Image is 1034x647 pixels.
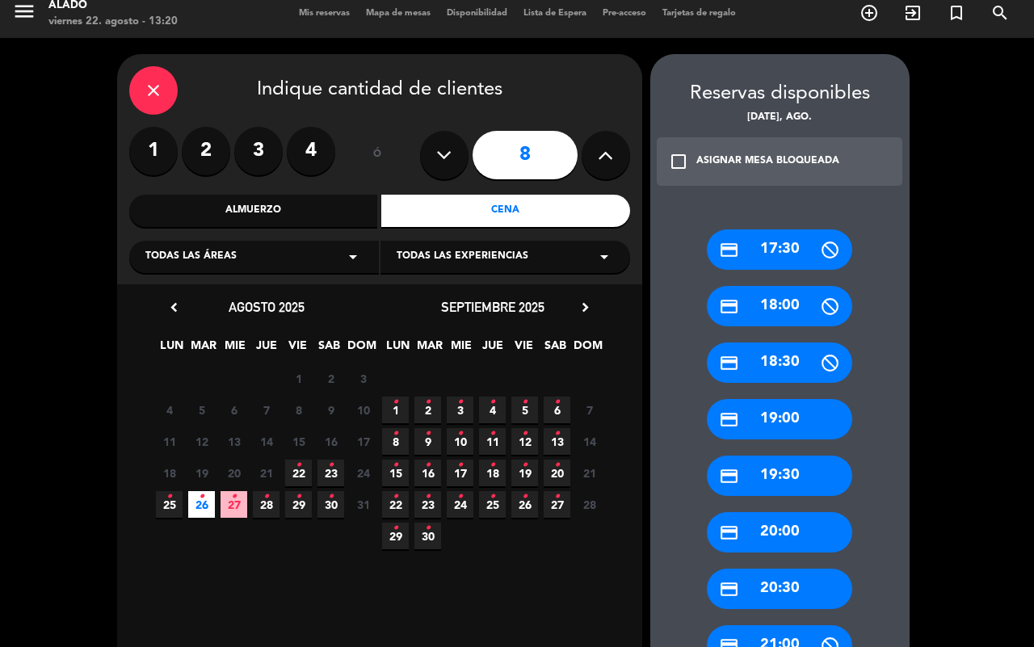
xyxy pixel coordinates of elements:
i: chevron_left [166,299,183,316]
span: septiembre 2025 [441,299,544,315]
span: Lista de Espera [515,9,595,18]
span: 25 [156,491,183,518]
i: credit_card [719,410,739,430]
i: add_circle_outline [860,3,879,23]
span: 3 [350,365,376,392]
span: 4 [479,397,506,423]
div: 17:30 [707,229,852,270]
i: • [393,389,398,415]
span: 5 [511,397,538,423]
span: 3 [447,397,473,423]
span: 10 [350,397,376,423]
span: Mis reservas [291,9,358,18]
i: • [490,484,495,510]
i: • [393,421,398,447]
i: • [425,515,431,541]
div: Cena [381,195,630,227]
span: 9 [414,428,441,455]
span: 27 [221,491,247,518]
span: 22 [382,491,409,518]
span: VIE [284,336,311,363]
div: 19:00 [707,399,852,439]
i: • [490,421,495,447]
span: 8 [382,428,409,455]
span: 2 [317,365,344,392]
i: • [166,484,172,510]
i: • [328,484,334,510]
i: • [393,484,398,510]
label: 4 [287,127,335,175]
div: [DATE], ago. [650,110,910,126]
span: 29 [285,491,312,518]
span: 24 [447,491,473,518]
span: Mapa de mesas [358,9,439,18]
span: 26 [511,491,538,518]
span: 27 [544,491,570,518]
span: DOM [347,336,374,363]
div: 19:30 [707,456,852,496]
i: turned_in_not [947,3,966,23]
div: Reservas disponibles [650,78,910,110]
span: Disponibilidad [439,9,515,18]
span: 16 [414,460,441,486]
div: 20:30 [707,569,852,609]
div: ASIGNAR MESA BLOQUEADA [696,153,839,170]
i: chevron_right [577,299,594,316]
i: • [328,452,334,478]
span: DOM [574,336,600,363]
span: 28 [253,491,280,518]
label: 2 [182,127,230,175]
div: Indique cantidad de clientes [129,66,630,115]
span: SAB [316,336,343,363]
span: 29 [382,523,409,549]
i: • [263,484,269,510]
span: 7 [576,397,603,423]
span: LUN [158,336,185,363]
span: 17 [447,460,473,486]
span: Todas las experiencias [397,249,528,265]
i: • [554,452,560,478]
div: ó [351,127,404,183]
span: JUE [253,336,280,363]
span: 13 [221,428,247,455]
i: exit_to_app [903,3,923,23]
i: • [457,389,463,415]
span: 1 [382,397,409,423]
i: • [425,421,431,447]
span: 13 [544,428,570,455]
i: • [490,452,495,478]
span: Tarjetas de regalo [654,9,744,18]
span: Pre-acceso [595,9,654,18]
span: 25 [479,491,506,518]
span: 30 [317,491,344,518]
i: arrow_drop_down [343,247,363,267]
span: MAR [190,336,216,363]
span: 23 [317,460,344,486]
i: • [554,484,560,510]
i: check_box_outline_blank [669,152,688,171]
i: • [425,484,431,510]
span: 20 [544,460,570,486]
label: 3 [234,127,283,175]
i: • [522,452,528,478]
i: • [522,484,528,510]
span: 7 [253,397,280,423]
span: 20 [221,460,247,486]
i: credit_card [719,579,739,599]
i: • [393,515,398,541]
span: 19 [188,460,215,486]
i: • [522,421,528,447]
span: 18 [479,460,506,486]
span: MIE [221,336,248,363]
span: 24 [350,460,376,486]
span: 11 [479,428,506,455]
span: 4 [156,397,183,423]
span: 23 [414,491,441,518]
div: Almuerzo [129,195,378,227]
i: credit_card [719,466,739,486]
i: • [457,421,463,447]
i: • [554,389,560,415]
i: credit_card [719,240,739,260]
span: 21 [576,460,603,486]
i: arrow_drop_down [595,247,614,267]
